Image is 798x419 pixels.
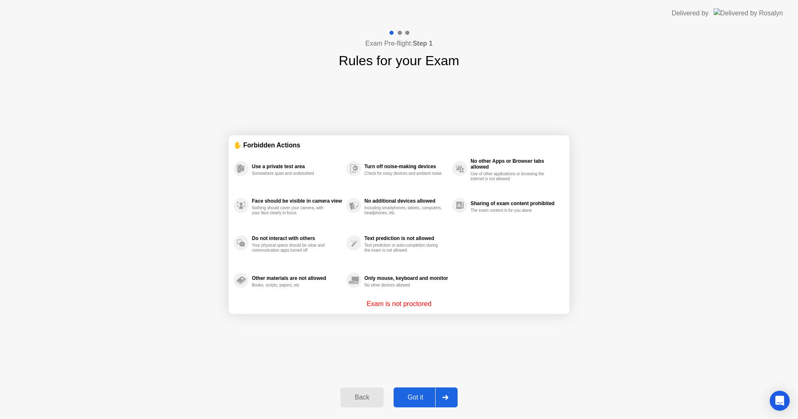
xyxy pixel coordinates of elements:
[396,394,435,401] div: Got it
[252,206,330,216] div: Nothing should cover your camera, with your face clearly in focus
[470,172,549,181] div: Use of other applications or browsing the internet is not allowed
[365,198,448,204] div: No additional devices allowed
[365,235,448,241] div: Text prediction is not allowed
[340,387,383,407] button: Back
[365,243,443,253] div: Text prediction or auto-completion during the exam is not allowed
[470,208,549,213] div: The exam content is for you alone
[470,158,560,170] div: No other Apps or Browser tabs allowed
[770,391,790,411] div: Open Intercom Messenger
[365,171,443,176] div: Check for noisy devices and ambient noise
[252,283,330,288] div: Books, scripts, papers, etc
[343,394,381,401] div: Back
[252,171,330,176] div: Somewhere quiet and undisturbed
[394,387,458,407] button: Got it
[252,243,330,253] div: Your physical space should be clear and communication apps turned off
[470,201,560,206] div: Sharing of exam content prohibited
[339,51,459,71] h1: Rules for your Exam
[234,140,564,150] div: ✋ Forbidden Actions
[714,8,783,18] img: Delivered by Rosalyn
[252,164,342,169] div: Use a private test area
[365,206,443,216] div: Including smartphones, tablets, computers, headphones, etc.
[413,40,433,47] b: Step 1
[365,164,448,169] div: Turn off noise-making devices
[252,235,342,241] div: Do not interact with others
[367,299,431,309] p: Exam is not proctored
[365,283,443,288] div: No other devices allowed
[365,275,448,281] div: Only mouse, keyboard and monitor
[365,39,433,49] h4: Exam Pre-flight:
[672,8,709,18] div: Delivered by
[252,275,342,281] div: Other materials are not allowed
[252,198,342,204] div: Face should be visible in camera view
